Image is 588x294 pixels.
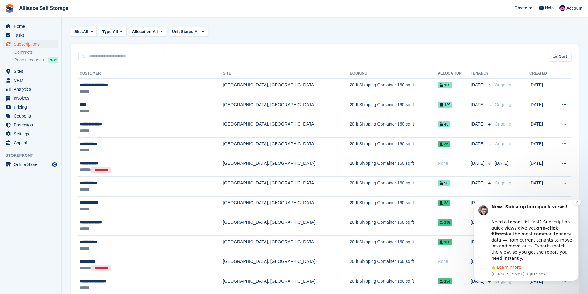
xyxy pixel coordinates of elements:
span: [DATE] [471,82,486,88]
span: All [83,29,88,35]
td: [DATE] [529,177,553,197]
td: [GEOGRAPHIC_DATA], [GEOGRAPHIC_DATA] [223,79,350,98]
a: menu [3,112,58,120]
span: [DATE] [471,141,486,147]
span: 50 [438,180,450,186]
span: 26 [438,141,450,147]
div: 👉 [27,64,110,70]
span: Tasks [14,31,51,39]
td: 20 ft Shipping Container 160 sq ft [350,118,438,138]
img: Profile image for Steven [14,5,24,15]
a: menu [3,31,58,39]
td: [DATE] [529,137,553,157]
span: 138 [438,219,452,226]
span: Home [14,22,51,31]
th: Tenancy [471,69,492,79]
span: [DATE] [471,121,486,127]
span: [DATE] [471,160,486,167]
span: Ongoing [495,141,511,146]
span: Type: [102,29,113,35]
span: Capital [14,139,51,147]
img: Steve McLoughlin [559,5,565,11]
a: menu [3,40,58,48]
span: All [113,29,118,35]
div: NEW [48,57,58,63]
a: menu [3,22,58,31]
span: Settings [14,130,51,138]
span: Price increases [14,57,44,63]
div: Need a tenant list fast? Subscription quick views give you for the most common tenancy data — fro... [27,13,110,61]
td: 20 ft Shipping Container 160 sq ft [350,98,438,118]
a: Price increases NEW [14,56,58,63]
td: [DATE] [529,118,553,138]
span: Account [566,5,582,11]
button: Allocation: All [129,27,166,37]
span: Unit Status: [172,29,194,35]
a: Preview store [51,161,58,168]
td: 20 ft Shipping Container 160 sq ft [350,216,438,236]
span: 45 [438,121,450,127]
div: None [438,160,471,167]
a: menu [3,160,58,169]
div: None [438,258,471,265]
span: Invoices [14,94,51,102]
td: 20 ft Shipping Container 160 sq ft [350,255,438,275]
a: Alliance Self Storage [17,3,71,13]
td: [GEOGRAPHIC_DATA], [GEOGRAPHIC_DATA] [223,235,350,255]
span: Ongoing [495,180,511,185]
a: menu [3,121,58,129]
button: Site: All [71,27,97,37]
span: [DATE] [471,101,486,108]
span: Ongoing [495,82,511,87]
span: Online Store [14,160,51,169]
span: CRM [14,76,51,85]
th: Booking [350,69,438,79]
a: Learn more [32,64,57,69]
span: 139 [438,102,452,108]
span: [DATE] [471,200,486,206]
span: 38 [438,200,450,206]
iframe: Intercom notifications message [465,200,588,285]
td: [GEOGRAPHIC_DATA], [GEOGRAPHIC_DATA] [223,118,350,138]
span: Ongoing [495,102,511,107]
a: menu [3,130,58,138]
span: Sites [14,67,51,76]
td: [GEOGRAPHIC_DATA], [GEOGRAPHIC_DATA] [223,216,350,236]
a: menu [3,85,58,93]
span: Help [545,5,554,11]
td: 20 ft Shipping Container 160 sq ft [350,137,438,157]
td: [GEOGRAPHIC_DATA], [GEOGRAPHIC_DATA] [223,196,350,216]
span: Protection [14,121,51,129]
a: menu [3,67,58,76]
a: menu [3,76,58,85]
button: Type: All [99,27,126,37]
td: 20 ft Shipping Container 160 sq ft [350,157,438,177]
span: Sort [559,53,567,60]
span: Coupons [14,112,51,120]
span: 136 [438,239,452,245]
span: Create [515,5,527,11]
a: menu [3,94,58,102]
span: Storefront [6,152,61,159]
span: Allocation: [132,29,153,35]
img: stora-icon-8386f47178a22dfd0bd8f6a31ec36ba5ce8667c1dd55bd0f319d3a0aa187defe.svg [5,4,14,13]
a: Contracts [14,49,58,55]
td: 20 ft Shipping Container 160 sq ft [350,235,438,255]
span: All [153,29,158,35]
td: [DATE] [529,157,553,177]
td: [GEOGRAPHIC_DATA], [GEOGRAPHIC_DATA] [223,255,350,275]
td: [GEOGRAPHIC_DATA], [GEOGRAPHIC_DATA] [223,177,350,197]
a: menu [3,103,58,111]
span: Analytics [14,85,51,93]
th: Created [529,69,553,79]
span: 134 [438,278,452,284]
span: [DATE] [495,161,508,166]
span: All [194,29,200,35]
td: [GEOGRAPHIC_DATA], [GEOGRAPHIC_DATA] [223,157,350,177]
span: Site: [74,29,83,35]
span: Subscriptions [14,40,51,48]
td: 20 ft Shipping Container 160 sq ft [350,79,438,98]
td: [DATE] [529,98,553,118]
a: menu [3,139,58,147]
